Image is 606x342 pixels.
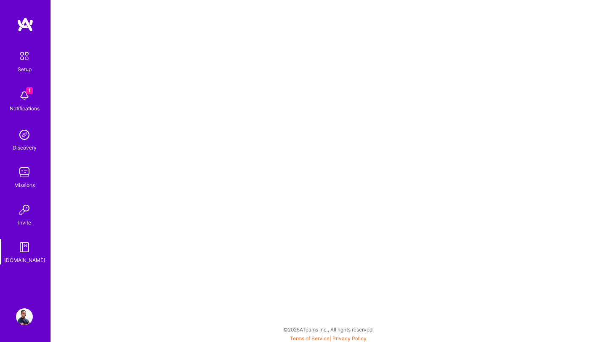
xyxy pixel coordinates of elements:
[290,335,367,342] span: |
[17,17,34,32] img: logo
[16,164,33,181] img: teamwork
[4,256,45,265] div: [DOMAIN_NAME]
[50,319,606,340] div: © 2025 ATeams Inc., All rights reserved.
[16,87,33,104] img: bell
[18,65,32,74] div: Setup
[16,308,33,325] img: User Avatar
[14,181,35,190] div: Missions
[16,126,33,143] img: discovery
[26,87,33,94] span: 1
[16,239,33,256] img: guide book
[16,201,33,218] img: Invite
[332,335,367,342] a: Privacy Policy
[14,308,35,325] a: User Avatar
[10,104,40,113] div: Notifications
[18,218,31,227] div: Invite
[16,47,33,65] img: setup
[290,335,330,342] a: Terms of Service
[13,143,37,152] div: Discovery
